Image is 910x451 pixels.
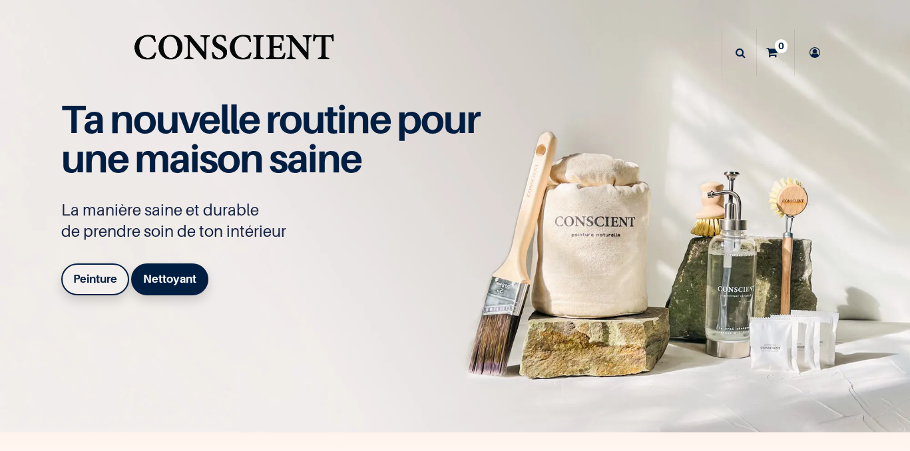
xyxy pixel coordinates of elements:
sup: 0 [775,39,788,53]
a: Logo of Conscient [131,27,337,79]
b: Peinture [73,272,117,285]
img: Conscient [131,27,337,79]
span: Ta nouvelle routine pour une maison saine [61,95,479,182]
a: Nettoyant [131,263,208,295]
a: 0 [757,29,794,76]
b: Nettoyant [143,272,196,285]
p: La manière saine et durable de prendre soin de ton intérieur [61,200,494,242]
a: Peinture [61,263,129,295]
